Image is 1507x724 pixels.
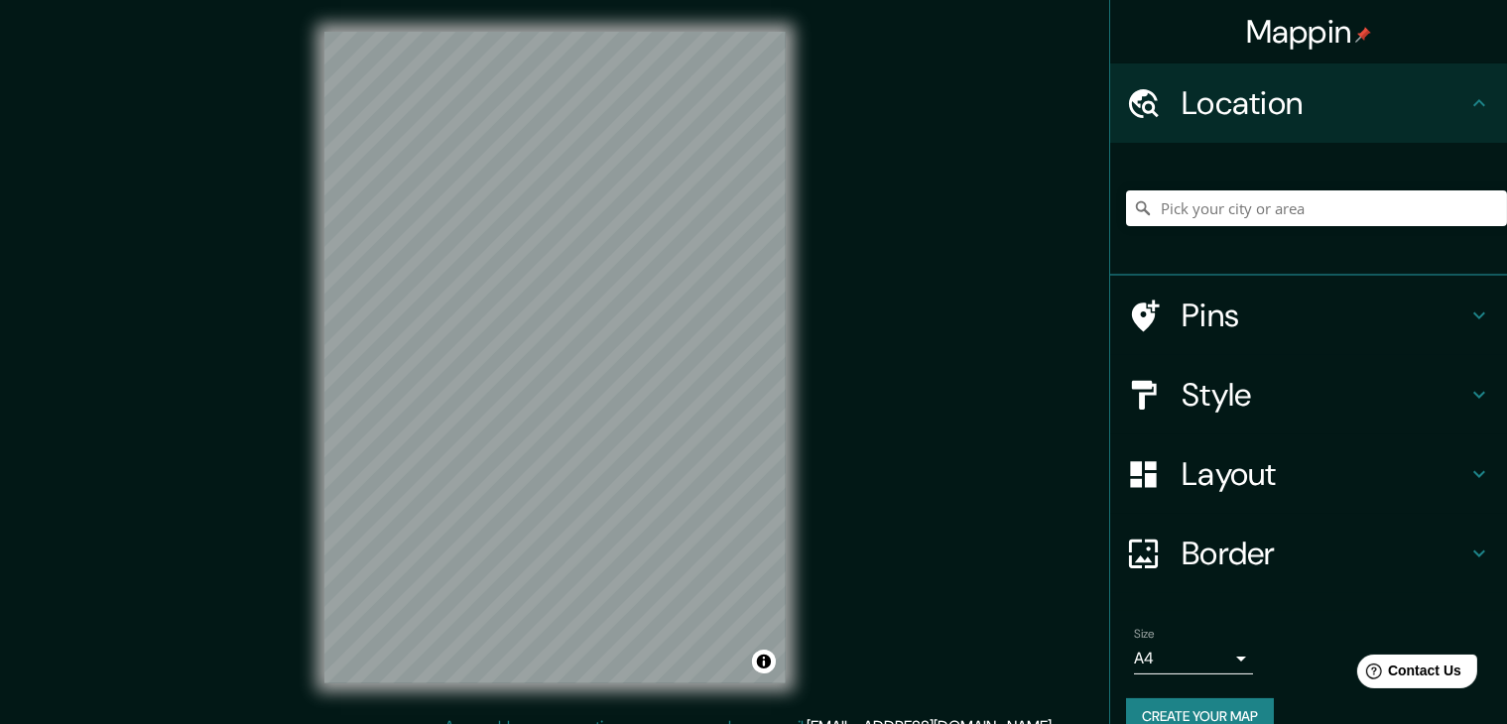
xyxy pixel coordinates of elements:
div: A4 [1134,643,1253,674]
h4: Pins [1182,296,1467,335]
div: Style [1110,355,1507,434]
h4: Mappin [1246,12,1372,52]
div: Border [1110,514,1507,593]
h4: Border [1182,534,1467,573]
h4: Layout [1182,454,1467,494]
h4: Style [1182,375,1467,415]
canvas: Map [324,32,786,683]
h4: Location [1182,83,1467,123]
div: Layout [1110,434,1507,514]
img: pin-icon.png [1355,27,1371,43]
button: Toggle attribution [752,650,776,673]
div: Location [1110,63,1507,143]
label: Size [1134,626,1155,643]
div: Pins [1110,276,1507,355]
iframe: Help widget launcher [1330,647,1485,702]
input: Pick your city or area [1126,190,1507,226]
